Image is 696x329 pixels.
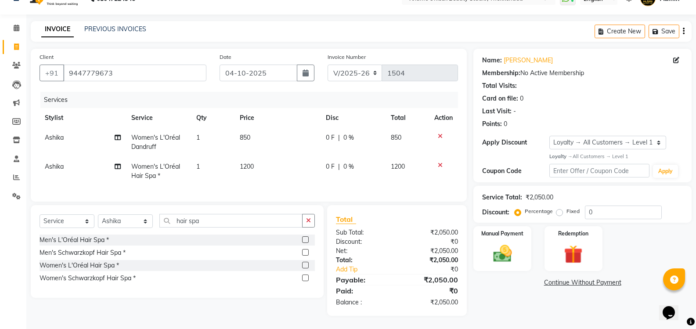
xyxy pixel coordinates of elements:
[196,134,200,141] span: 1
[329,265,408,274] a: Add Tip
[40,261,119,270] div: Women's L'Oréal Hair Spa *
[482,69,520,78] div: Membership:
[504,119,507,129] div: 0
[482,94,518,103] div: Card on file:
[429,108,458,128] th: Action
[391,134,401,141] span: 850
[126,108,191,128] th: Service
[338,162,340,171] span: |
[191,108,234,128] th: Qty
[131,163,180,180] span: Women's L'Oréal Hair Spa *
[558,230,588,238] label: Redemption
[391,163,405,170] span: 1200
[40,235,109,245] div: Men's L'Oréal Hair Spa *
[336,215,356,224] span: Total
[482,56,502,65] div: Name:
[220,53,231,61] label: Date
[40,108,126,128] th: Stylist
[525,207,553,215] label: Percentage
[481,230,523,238] label: Manual Payment
[526,193,553,202] div: ₹2,050.00
[549,164,649,177] input: Enter Offer / Coupon Code
[482,166,549,176] div: Coupon Code
[386,108,429,128] th: Total
[329,256,397,265] div: Total:
[397,275,465,285] div: ₹2,050.00
[397,246,465,256] div: ₹2,050.00
[40,92,465,108] div: Services
[397,298,465,307] div: ₹2,050.00
[397,237,465,246] div: ₹0
[475,278,690,287] a: Continue Without Payment
[41,22,74,37] a: INVOICE
[234,108,321,128] th: Price
[397,256,465,265] div: ₹2,050.00
[482,69,683,78] div: No Active Membership
[549,153,573,159] strong: Loyalty →
[329,228,397,237] div: Sub Total:
[504,56,553,65] a: [PERSON_NAME]
[566,207,580,215] label: Fixed
[338,133,340,142] span: |
[63,65,206,81] input: Search by Name/Mobile/Email/Code
[595,25,645,38] button: Create New
[84,25,146,33] a: PREVIOUS INVOICES
[326,162,335,171] span: 0 F
[40,248,126,257] div: Men's Schwarzkopf Hair Spa *
[326,133,335,142] span: 0 F
[329,298,397,307] div: Balance :
[487,243,518,264] img: _cash.svg
[482,138,549,147] div: Apply Discount
[45,163,64,170] span: Ashika
[482,193,522,202] div: Service Total:
[40,274,136,283] div: Women's Schwarzkopf Hair Spa *
[131,134,180,151] span: Women's L'Oréal Dandruff
[653,165,678,178] button: Apply
[482,119,502,129] div: Points:
[482,81,517,90] div: Total Visits:
[159,214,303,228] input: Search or Scan
[408,265,465,274] div: ₹0
[482,107,512,116] div: Last Visit:
[520,94,523,103] div: 0
[649,25,679,38] button: Save
[328,53,366,61] label: Invoice Number
[45,134,64,141] span: Ashika
[329,246,397,256] div: Net:
[240,163,254,170] span: 1200
[329,286,397,296] div: Paid:
[40,53,54,61] label: Client
[549,153,683,160] div: All Customers → Level 1
[659,294,687,320] iframe: chat widget
[321,108,386,128] th: Disc
[329,237,397,246] div: Discount:
[343,162,354,171] span: 0 %
[240,134,250,141] span: 850
[513,107,516,116] div: -
[482,208,509,217] div: Discount:
[196,163,200,170] span: 1
[343,133,354,142] span: 0 %
[329,275,397,285] div: Payable:
[40,65,64,81] button: +91
[397,286,465,296] div: ₹0
[558,243,588,266] img: _gift.svg
[397,228,465,237] div: ₹2,050.00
